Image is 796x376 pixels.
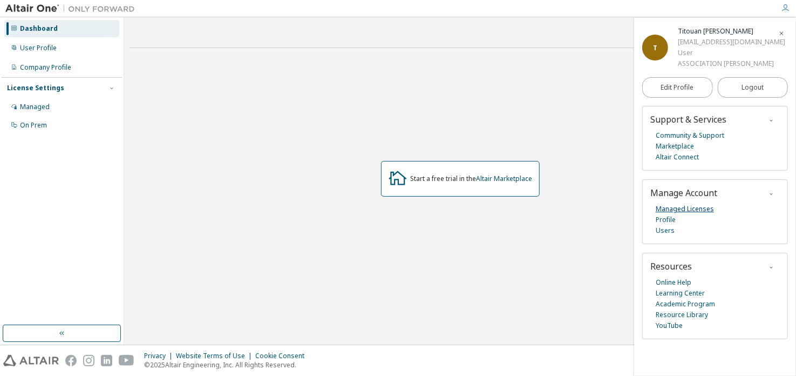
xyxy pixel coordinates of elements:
a: Resource Library [656,310,708,320]
a: Edit Profile [642,77,713,98]
a: Altair Marketplace [477,174,533,183]
a: Community & Support [656,130,724,141]
img: instagram.svg [83,355,94,366]
div: Dashboard [20,24,58,33]
div: ASSOCIATION [PERSON_NAME] [678,58,785,69]
div: Company Profile [20,63,71,72]
div: Managed [20,103,50,111]
span: T [653,43,657,52]
a: YouTube [656,320,683,331]
span: Logout [741,82,764,93]
div: Website Terms of Use [176,352,255,360]
span: Manage Account [650,187,717,199]
a: Altair Connect [656,152,699,163]
img: youtube.svg [119,355,134,366]
span: Resources [650,260,692,272]
img: altair_logo.svg [3,355,59,366]
span: Edit Profile [661,83,694,92]
div: License Settings [7,84,64,92]
div: Cookie Consent [255,352,311,360]
img: linkedin.svg [101,355,112,366]
a: Academic Program [656,299,715,310]
span: Support & Services [650,113,726,125]
a: Users [656,225,675,236]
img: Altair One [5,3,140,14]
div: On Prem [20,121,47,130]
img: facebook.svg [65,355,77,366]
p: © 2025 Altair Engineering, Inc. All Rights Reserved. [144,360,311,370]
div: [EMAIL_ADDRESS][DOMAIN_NAME] [678,37,785,48]
div: Start a free trial in the [411,174,533,183]
div: Privacy [144,352,176,360]
a: Learning Center [656,288,705,299]
a: Managed Licenses [656,204,714,214]
button: Logout [718,77,788,98]
a: Profile [656,214,676,225]
div: Titouan LE GOUPIL [678,26,785,37]
a: Online Help [656,277,691,288]
div: User Profile [20,44,57,52]
a: Marketplace [656,141,694,152]
div: User [678,48,785,58]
